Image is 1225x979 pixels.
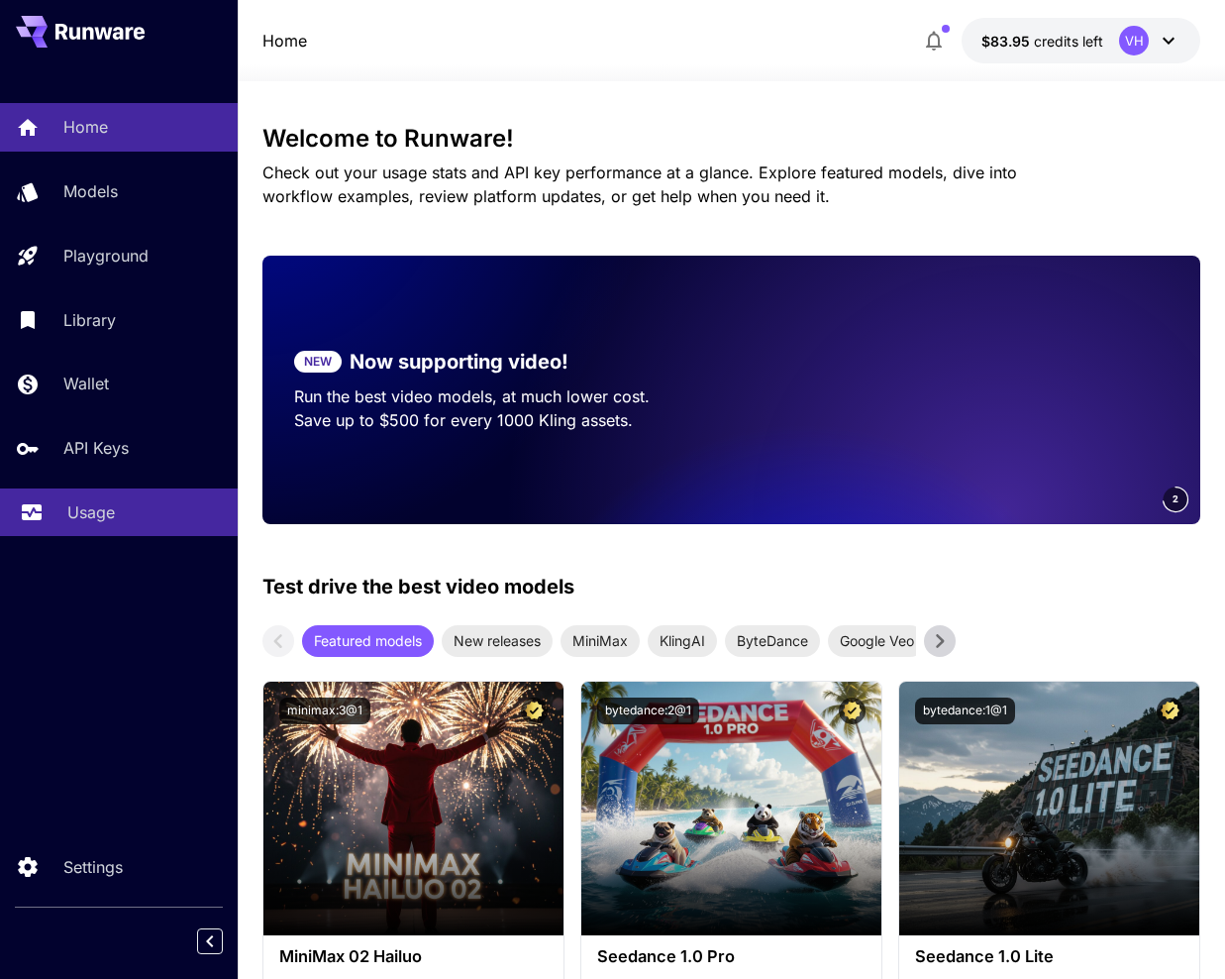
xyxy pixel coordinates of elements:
[442,625,553,657] div: New releases
[63,244,149,268] p: Playground
[279,698,370,724] button: minimax:3@1
[725,625,820,657] div: ByteDance
[302,630,434,651] span: Featured models
[262,163,1017,206] span: Check out your usage stats and API key performance at a glance. Explore featured models, dive int...
[1034,33,1103,50] span: credits left
[648,625,717,657] div: KlingAI
[828,630,926,651] span: Google Veo
[262,125,1200,153] h3: Welcome to Runware!
[561,625,640,657] div: MiniMax
[67,500,115,524] p: Usage
[1173,491,1178,506] span: 2
[962,18,1200,63] button: $83.9531VH
[981,33,1034,50] span: $83.95
[63,115,108,139] p: Home
[1119,26,1149,55] div: VH
[262,29,307,53] nav: breadcrumb
[839,698,866,724] button: Certified Model – Vetted for best performance and includes a commercial license.
[521,698,548,724] button: Certified Model – Vetted for best performance and includes a commercial license.
[915,698,1015,724] button: bytedance:1@1
[63,179,118,203] p: Models
[63,372,109,395] p: Wallet
[212,924,238,959] div: Collapse sidebar
[304,353,332,371] p: NEW
[915,947,1183,966] h3: Seedance 1.0 Lite
[1157,698,1183,724] button: Certified Model – Vetted for best performance and includes a commercial license.
[294,384,700,408] p: Run the best video models, at much lower cost.
[597,947,866,966] h3: Seedance 1.0 Pro
[263,682,563,935] img: alt
[442,630,553,651] span: New releases
[648,630,717,651] span: KlingAI
[899,682,1199,935] img: alt
[294,408,700,432] p: Save up to $500 for every 1000 Kling assets.
[63,855,123,879] p: Settings
[561,630,640,651] span: MiniMax
[350,347,568,377] p: Now supporting video!
[828,625,926,657] div: Google Veo
[63,436,129,460] p: API Keys
[63,308,116,332] p: Library
[197,928,223,954] button: Collapse sidebar
[262,572,574,601] p: Test drive the best video models
[279,947,548,966] h3: MiniMax 02 Hailuo
[302,625,434,657] div: Featured models
[581,682,881,935] img: alt
[262,29,307,53] a: Home
[597,698,699,724] button: bytedance:2@1
[725,630,820,651] span: ByteDance
[981,31,1103,52] div: $83.9531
